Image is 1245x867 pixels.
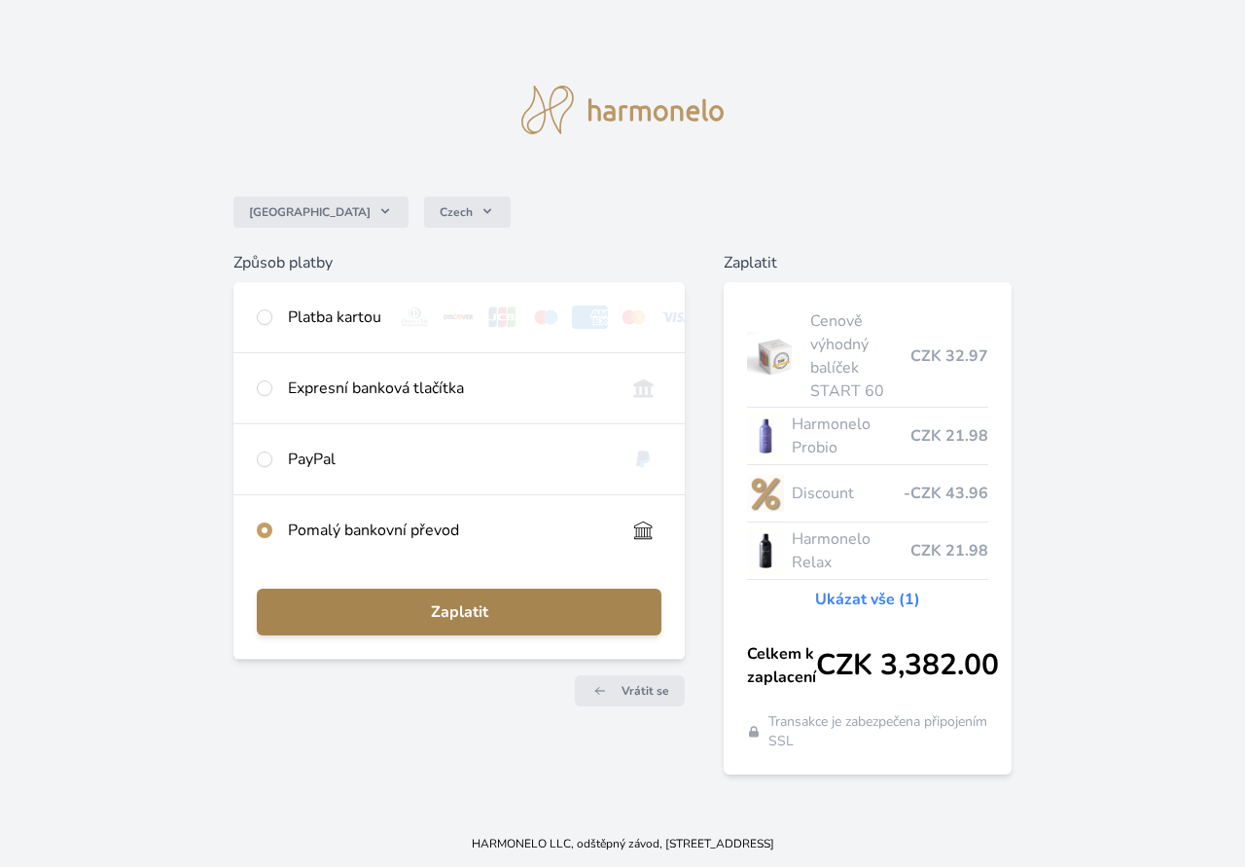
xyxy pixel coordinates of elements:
[792,413,910,459] span: Harmonelo Probio
[625,448,661,471] img: paypal.svg
[747,332,802,380] img: start.jpg
[528,306,564,329] img: maestro.svg
[910,424,988,448] span: CZK 21.98
[792,527,910,574] span: Harmonelo Relax
[816,648,999,683] span: CZK 3,382.00
[792,482,904,505] span: Discount
[616,306,652,329] img: mc.svg
[910,344,988,368] span: CZK 32.97
[233,197,409,228] button: [GEOGRAPHIC_DATA]
[724,251,1012,274] h6: Zaplatit
[815,588,920,611] a: Ukázat vše (1)
[572,306,608,329] img: amex.svg
[249,204,371,220] span: [GEOGRAPHIC_DATA]
[288,306,381,329] div: Platba kartou
[288,377,610,400] div: Expresní banková tlačítka
[659,306,695,329] img: visa.svg
[768,712,988,751] span: Transakce je zabezpečena připojením SSL
[747,469,784,518] img: discount-lo.png
[575,675,685,706] a: Vrátit se
[810,309,910,403] span: Cenově výhodný balíček START 60
[747,526,784,575] img: CLEAN_RELAX_se_stinem_x-lo.jpg
[484,306,520,329] img: jcb.svg
[622,683,669,699] span: Vrátit se
[440,204,473,220] span: Czech
[424,197,511,228] button: Czech
[233,251,685,274] h6: Způsob platby
[272,600,646,624] span: Zaplatit
[397,306,433,329] img: diners.svg
[257,589,661,635] button: Zaplatit
[747,642,816,689] span: Celkem k zaplacení
[521,86,724,134] img: logo.svg
[625,377,661,400] img: onlineBanking_CZ.svg
[288,448,610,471] div: PayPal
[747,412,784,460] img: CLEAN_PROBIO_se_stinem_x-lo.jpg
[441,306,477,329] img: discover.svg
[910,539,988,562] span: CZK 21.98
[288,519,610,542] div: Pomalý bankovní převod
[625,519,661,542] img: bankTransfer_IBAN.svg
[904,482,988,505] span: -CZK 43.96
